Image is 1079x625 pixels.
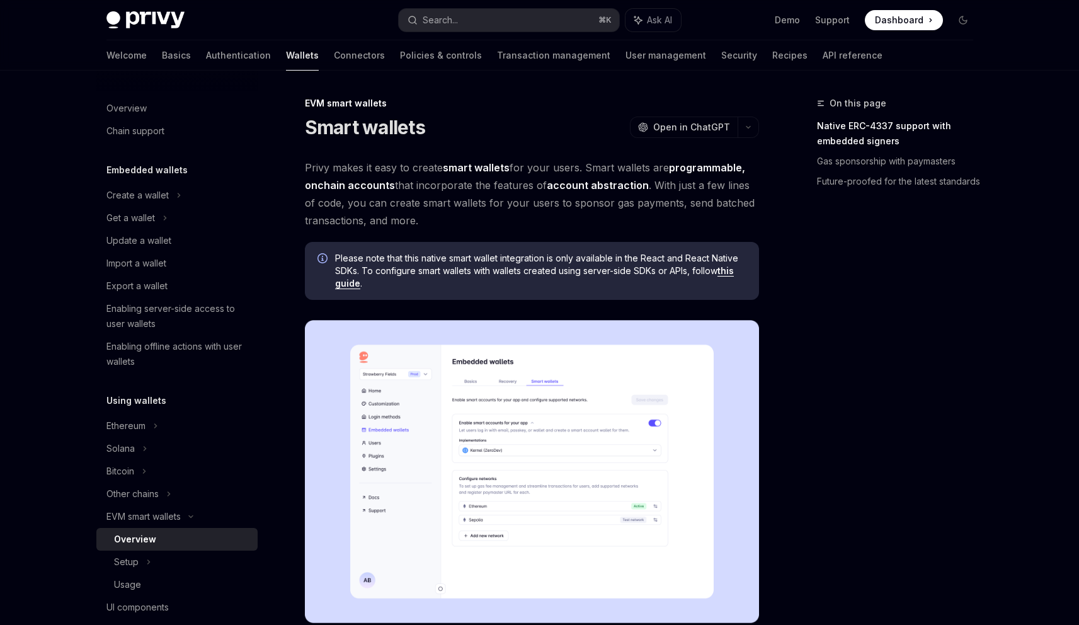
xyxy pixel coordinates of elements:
[106,233,171,248] div: Update a wallet
[96,252,258,275] a: Import a wallet
[96,528,258,551] a: Overview
[625,9,681,32] button: Ask AI
[334,40,385,71] a: Connectors
[106,393,166,408] h5: Using wallets
[114,532,156,547] div: Overview
[865,10,943,30] a: Dashboard
[305,159,759,229] span: Privy makes it easy to create for your users. Smart wallets are that incorporate the features of ...
[106,600,169,615] div: UI components
[305,97,759,110] div: EVM smart wallets
[106,301,250,331] div: Enabling server-side access to user wallets
[817,151,983,171] a: Gas sponsorship with paymasters
[423,13,458,28] div: Search...
[443,161,510,174] strong: smart wallets
[106,163,188,178] h5: Embedded wallets
[772,40,808,71] a: Recipes
[547,179,649,192] a: account abstraction
[96,573,258,596] a: Usage
[96,120,258,142] a: Chain support
[400,40,482,71] a: Policies & controls
[399,9,619,32] button: Search...⌘K
[875,14,923,26] span: Dashboard
[96,596,258,619] a: UI components
[815,14,850,26] a: Support
[953,10,973,30] button: Toggle dark mode
[625,40,706,71] a: User management
[96,97,258,120] a: Overview
[106,123,164,139] div: Chain support
[106,210,155,226] div: Get a wallet
[206,40,271,71] a: Authentication
[106,486,159,502] div: Other chains
[630,117,738,138] button: Open in ChatGPT
[305,116,425,139] h1: Smart wallets
[106,278,168,294] div: Export a wallet
[162,40,191,71] a: Basics
[106,11,185,29] img: dark logo
[106,188,169,203] div: Create a wallet
[106,418,146,433] div: Ethereum
[647,14,672,26] span: Ask AI
[335,252,746,290] span: Please note that this native smart wallet integration is only available in the React and React Na...
[823,40,882,71] a: API reference
[817,116,983,151] a: Native ERC-4337 support with embedded signers
[106,40,147,71] a: Welcome
[830,96,886,111] span: On this page
[96,229,258,252] a: Update a wallet
[114,554,139,570] div: Setup
[114,577,141,592] div: Usage
[96,335,258,373] a: Enabling offline actions with user wallets
[775,14,800,26] a: Demo
[721,40,757,71] a: Security
[497,40,610,71] a: Transaction management
[106,441,135,456] div: Solana
[317,253,330,266] svg: Info
[598,15,612,25] span: ⌘ K
[305,320,759,623] img: Sample enable smart wallets
[817,171,983,192] a: Future-proofed for the latest standards
[96,297,258,335] a: Enabling server-side access to user wallets
[106,256,166,271] div: Import a wallet
[286,40,319,71] a: Wallets
[106,339,250,369] div: Enabling offline actions with user wallets
[106,509,181,524] div: EVM smart wallets
[106,101,147,116] div: Overview
[653,121,730,134] span: Open in ChatGPT
[106,464,134,479] div: Bitcoin
[96,275,258,297] a: Export a wallet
